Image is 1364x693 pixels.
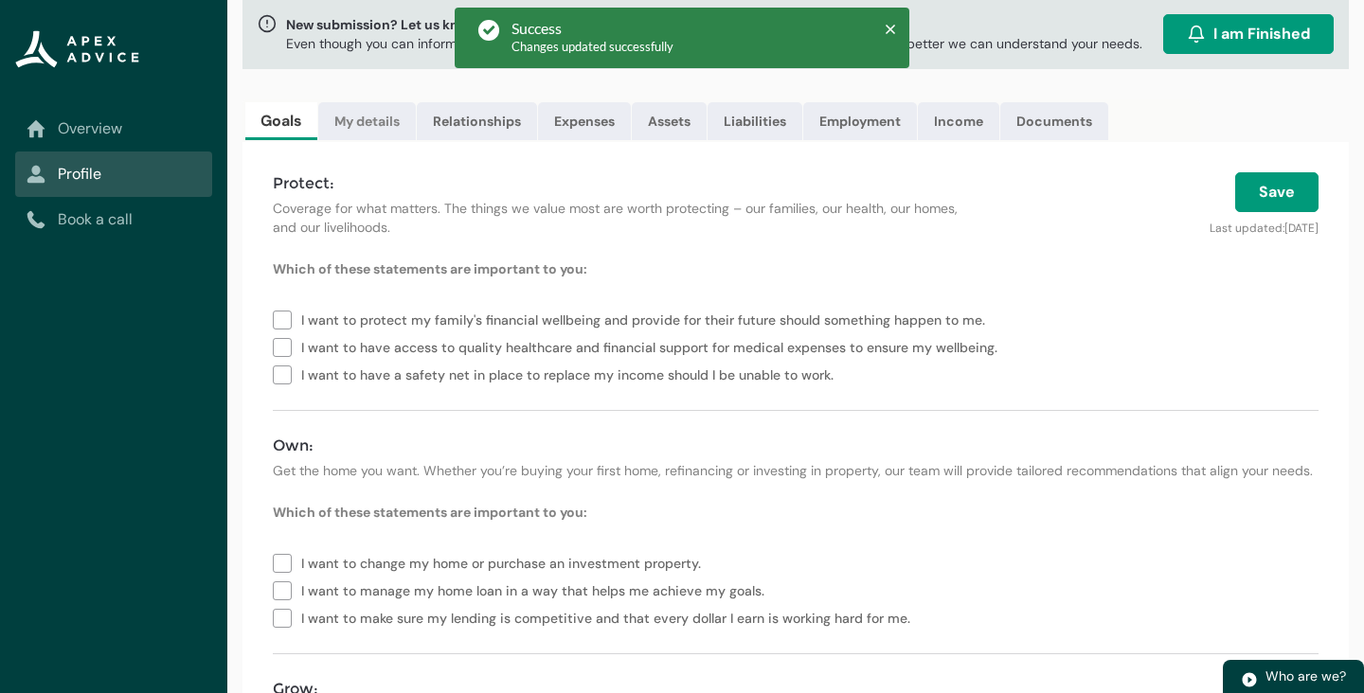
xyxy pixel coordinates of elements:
button: I am Finished [1163,14,1334,54]
span: I want to have access to quality healthcare and financial support for medical expenses to ensure ... [301,332,1005,360]
span: I want to manage my home loan in a way that helps me achieve my goals. [301,576,772,603]
div: Success [511,19,673,38]
h4: Own: [273,435,1319,457]
p: Which of these statements are important to you: [273,259,1319,278]
img: alarm.svg [1187,25,1206,44]
a: Relationships [417,102,537,140]
span: I want to change my home or purchase an investment property. [301,548,709,576]
a: Book a call [27,208,201,231]
img: Apex Advice Group [15,30,139,68]
span: Changes updated successfully [511,39,673,54]
span: I want to make sure my lending is competitive and that every dollar I earn is working hard for me. [301,603,918,631]
a: Income [918,102,999,140]
a: Overview [27,117,201,140]
button: Save [1235,172,1319,212]
p: Last updated: [985,212,1319,237]
a: Assets [632,102,707,140]
lightning-formatted-date-time: [DATE] [1284,221,1319,236]
p: Coverage for what matters. The things we value most are worth protecting – our families, our heal... [273,199,962,237]
a: Profile [27,163,201,186]
a: Goals [245,102,317,140]
span: I am Finished [1213,23,1310,45]
h4: Protect: [273,172,962,195]
span: I want to protect my family's financial wellbeing and provide for their future should something h... [301,305,993,332]
nav: Sub page [15,106,212,242]
span: I want to have a safety net in place to replace my income should I be unable to work. [301,360,841,387]
span: Who are we? [1265,667,1346,684]
a: Employment [803,102,917,140]
a: Liabilities [708,102,802,140]
a: Expenses [538,102,631,140]
p: Even though you can inform us of your submission at any time, the more information you provide, t... [286,34,1142,53]
a: My details [318,102,416,140]
p: Get the home you want. Whether you’re buying your first home, refinancing or investing in propert... [273,461,1319,480]
p: Which of these statements are important to you: [273,503,1319,522]
a: Documents [1000,102,1108,140]
span: New submission? Let us know when you’re ready! [286,15,1142,34]
img: play.svg [1241,671,1258,688]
